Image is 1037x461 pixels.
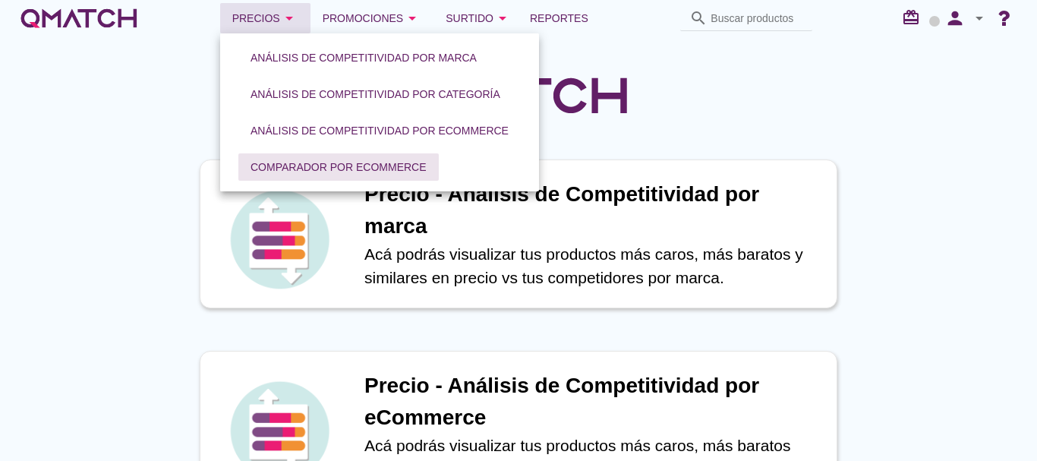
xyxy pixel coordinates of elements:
img: icon [226,186,333,292]
div: Promociones [323,9,422,27]
div: Precios [232,9,298,27]
a: Análisis de competitividad por categoría [232,76,518,112]
div: Análisis de competitividad por categoría [251,87,500,103]
i: search [689,9,708,27]
button: Análisis de competitividad por eCommerce [238,117,521,144]
a: iconPrecio - Análisis de Competitividad por marcaAcá podrás visualizar tus productos más caros, m... [178,159,859,308]
i: redeem [902,8,926,27]
i: arrow_drop_down [280,9,298,27]
p: Acá podrás visualizar tus productos más caros, más baratos y similares en precio vs tus competido... [364,242,821,290]
a: Reportes [524,3,594,33]
button: Comparador por eCommerce [238,153,439,181]
button: Promociones [310,3,434,33]
div: Surtido [446,9,512,27]
a: white-qmatch-logo [18,3,140,33]
div: Análisis de competitividad por marca [251,50,477,66]
h1: Precio - Análisis de Competitividad por eCommerce [364,370,821,434]
button: Surtido [433,3,524,33]
i: arrow_drop_down [403,9,421,27]
a: Comparador por eCommerce [232,149,445,185]
button: Precios [220,3,310,33]
i: person [940,8,970,29]
i: arrow_drop_down [493,9,512,27]
span: Reportes [530,9,588,27]
a: Análisis de competitividad por eCommerce [232,112,527,149]
a: Análisis de competitividad por marca [232,39,495,76]
button: Análisis de competitividad por marca [238,44,489,71]
input: Buscar productos [711,6,803,30]
h1: Precio - Análisis de Competitividad por marca [364,178,821,242]
i: arrow_drop_down [970,9,988,27]
div: Análisis de competitividad por eCommerce [251,123,509,139]
button: Análisis de competitividad por categoría [238,81,512,108]
div: Comparador por eCommerce [251,159,427,175]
